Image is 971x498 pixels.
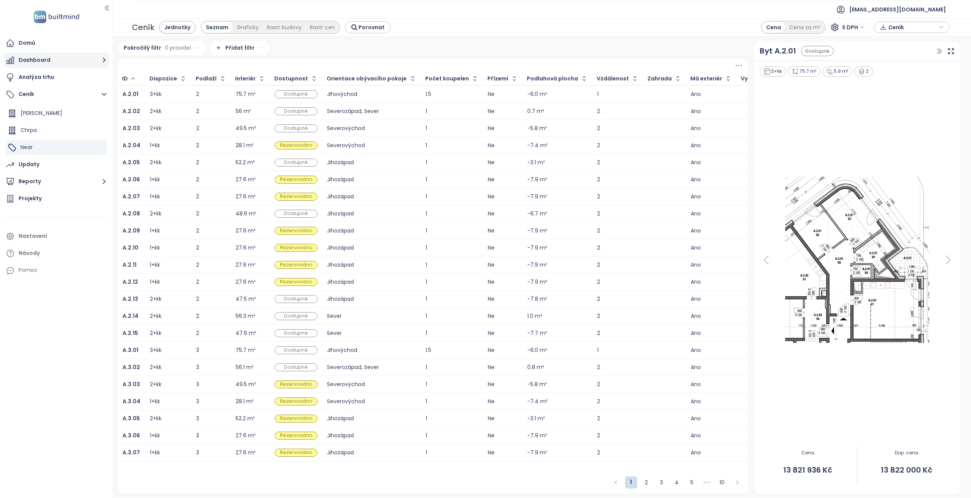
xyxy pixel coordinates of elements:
a: Nastavení [4,229,109,244]
a: A.2.15 [123,331,138,336]
div: 2+kk [150,314,162,319]
div: 2 [597,314,638,319]
div: button [878,22,946,33]
div: 27.6 m² [236,280,256,284]
b: A.2.05 [123,159,140,166]
a: 5 [686,477,698,488]
div: 0.7 m² [527,109,544,114]
div: 49.5 m² [236,126,256,131]
div: Vzdálenost [597,76,629,81]
a: A.2.05 [123,160,140,165]
b: A.2.06 [123,176,140,183]
div: Ano [691,211,732,216]
b: A.3.05 [123,415,140,422]
div: Sever [327,331,416,336]
div: 1.5 [426,92,478,97]
div: Ano [691,160,732,165]
div: Ano [691,331,732,336]
div: 2+kk [150,297,162,302]
div: Dostupné [801,46,834,56]
b: A.2.10 [123,244,138,251]
div: Jihozápad [327,297,416,302]
span: Ceník [888,22,937,33]
div: Ano [691,228,732,233]
div: 28.1 m² [236,143,254,148]
li: 5 [686,476,698,489]
div: 1+kk [150,228,160,233]
div: -7.4 m² [527,143,548,148]
div: Ne [488,297,518,302]
div: -5.8 m² [527,126,547,131]
a: Návody [4,246,109,261]
div: 1 [426,194,478,199]
a: A.2.14 [123,314,138,319]
div: 48.6 m² [236,211,256,216]
li: 4 [671,476,683,489]
div: Ano [691,177,732,182]
div: 27.6 m² [236,262,256,267]
div: Ne [488,314,518,319]
div: 1 [426,228,478,233]
div: Pokročilý filtr [118,41,206,55]
div: Rastr cen [306,22,339,33]
div: Interiér [235,76,256,81]
div: Ne [488,245,518,250]
div: Jihozápad [327,280,416,284]
div: Analýza trhu [19,72,54,82]
div: 2 [196,160,226,165]
div: Ne [488,194,518,199]
div: Severozápad, Sever [327,109,416,114]
div: Ne [488,126,518,131]
a: A.3.06 [123,433,140,438]
div: Dostupné [275,346,317,354]
div: Ne [488,177,518,182]
div: 2+kk [150,211,162,216]
div: Seznam [202,22,233,33]
span: left [614,480,618,485]
a: Projekty [4,191,109,206]
div: Nastavení [19,231,47,241]
div: 2 [597,126,638,131]
div: Ano [691,245,732,250]
div: Domů [19,38,35,48]
div: Jednotky [160,22,195,33]
b: A.2.12 [123,278,138,286]
b: A.2.09 [123,227,140,234]
div: 2 [196,331,226,336]
div: Ne [488,160,518,165]
div: 47.6 m² [236,331,256,336]
a: A.2.02 [123,109,140,114]
a: A.3.07 [123,450,140,455]
a: Analýza trhu [4,70,109,85]
div: 1+kk [150,177,160,182]
div: Rezervováno [275,397,317,405]
div: Severovýchod [327,126,416,131]
div: Dostupné [275,124,317,132]
div: 2 [196,245,226,250]
a: A.3.03 [123,382,140,387]
a: A.2.07 [123,194,140,199]
a: 3 [656,477,667,488]
a: A.2.01 [123,92,138,97]
a: 1 [625,476,637,488]
div: Rezervováno [275,380,317,388]
a: A.2.10 [123,245,138,250]
a: 4 [671,477,682,488]
div: Dostupné [275,295,317,303]
div: Jihovýchod [327,92,416,97]
div: -3.1 m² [527,160,545,165]
div: Podlaží [196,76,217,81]
div: Dostupné [275,210,317,218]
div: Cena za m² [785,22,825,33]
div: Rezervováno [275,432,317,440]
div: 1 [426,314,478,319]
div: 2 [597,143,638,148]
a: A.2.09 [123,228,140,233]
b: A.2.11 [123,261,137,269]
div: Severovýchod [327,143,416,148]
span: ••• [701,476,713,489]
div: -6.0 m² [527,92,547,97]
a: A.3.01 [123,348,138,353]
div: Jihozápad [327,228,416,233]
div: 2 [854,66,873,77]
